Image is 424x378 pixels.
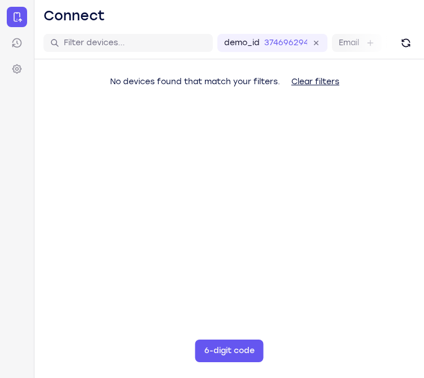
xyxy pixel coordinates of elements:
input: Filter devices... [64,37,206,49]
button: 6-digit code [195,340,264,362]
span: No devices found that match your filters. [110,77,280,86]
button: Clear filters [282,71,348,93]
button: Refresh [397,34,415,52]
label: demo_id [224,37,260,49]
a: Settings [7,59,27,79]
a: Sessions [7,33,27,53]
label: Email [339,37,359,49]
a: Connect [7,7,27,27]
h1: Connect [43,7,105,25]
